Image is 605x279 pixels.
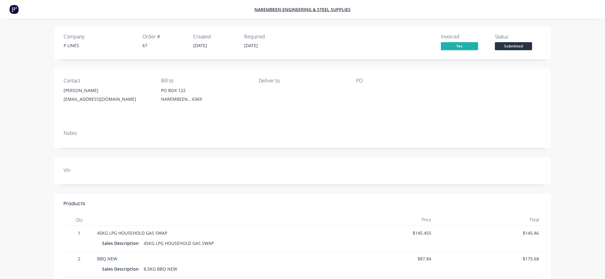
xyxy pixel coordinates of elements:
[244,34,288,40] div: Required
[193,42,207,48] span: [DATE]
[436,255,539,262] span: $175.68
[97,230,167,236] span: 45KG LPG HOUSEHOLD GAS SWAP
[259,78,346,84] div: Deliver to
[495,34,541,40] div: Status
[64,34,135,40] div: Company
[102,264,141,273] div: Sales Description
[161,78,249,84] div: Bill to
[161,86,249,95] div: PO BOX 122
[64,86,151,95] div: [PERSON_NAME]
[193,34,237,40] div: Created
[356,78,444,84] div: PO
[64,166,141,174] label: Vin
[326,214,434,226] div: Price
[254,7,351,12] a: Narembeen Engineering & Steel Supplies
[66,230,92,236] span: 1
[64,78,151,84] div: Contact
[441,42,478,50] span: Yes
[436,230,539,236] span: $145.46
[102,239,141,248] div: Sales Description
[141,264,180,273] div: 8.5KG BBQ NEW
[142,42,186,49] div: 67
[328,255,431,262] span: $87.84
[434,214,542,226] div: Total
[64,130,541,136] div: Notes
[328,230,431,236] span: $145.455
[142,34,186,40] div: Order #
[441,34,487,40] div: Invoiced
[64,95,151,104] div: [EMAIL_ADDRESS][DOMAIN_NAME]
[9,5,19,14] img: Factory
[64,42,135,49] div: P LINES
[495,42,532,50] span: Submitted
[141,239,216,248] div: 45KG LPG HOUSEHOLD GAS SWAP
[66,255,92,262] span: 2
[244,42,258,48] span: [DATE]
[64,86,151,106] div: [PERSON_NAME][EMAIL_ADDRESS][DOMAIN_NAME]
[64,214,95,226] div: Qty
[161,86,249,106] div: PO BOX 122NAREMBEEN, , 6369
[64,200,85,207] div: Products
[161,95,249,104] div: NAREMBEEN, , 6369
[97,256,117,262] span: BBQ NEW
